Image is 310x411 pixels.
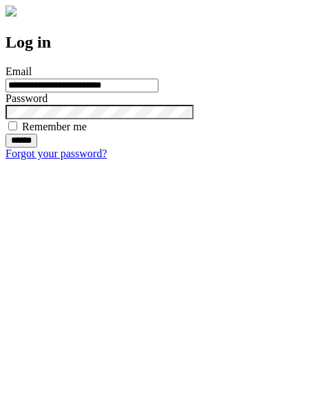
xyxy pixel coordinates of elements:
h2: Log in [6,33,304,52]
a: Forgot your password? [6,148,107,159]
label: Password [6,92,48,104]
label: Email [6,66,32,77]
label: Remember me [22,121,87,132]
img: logo-4e3dc11c47720685a147b03b5a06dd966a58ff35d612b21f08c02c0306f2b779.png [6,6,17,17]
